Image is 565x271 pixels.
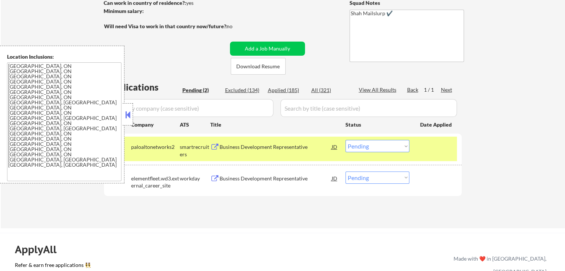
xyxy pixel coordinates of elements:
input: Search by title (case sensitive) [280,99,457,117]
div: Pending (2) [182,86,220,94]
a: Refer & earn free applications 👯‍♀️ [15,262,298,270]
div: Title [210,121,338,128]
button: Download Resume [231,58,286,75]
div: elementfleet.wd3.external_career_site [131,175,180,189]
button: Add a Job Manually [230,42,305,56]
div: paloaltonetworks2 [131,143,180,151]
div: View All Results [359,86,399,94]
div: Business Development Representative [220,175,332,182]
div: Excluded (134) [225,86,262,94]
div: Location Inclusions: [7,53,121,61]
div: Company [131,121,180,128]
div: ApplyAll [15,243,65,256]
div: Business Development Representative [220,143,332,151]
div: JD [331,172,338,185]
div: workday [180,175,210,182]
div: Date Applied [420,121,453,128]
div: JD [331,140,338,153]
strong: Minimum salary: [104,8,144,14]
div: Status [345,118,409,131]
div: Applied (185) [268,86,305,94]
strong: Will need Visa to work in that country now/future?: [104,23,228,29]
div: All (321) [311,86,348,94]
div: smartrecruiters [180,143,210,158]
div: no [227,23,248,30]
div: Applications [106,83,180,92]
input: Search by company (case sensitive) [106,99,273,117]
div: Back [407,86,419,94]
div: ATS [180,121,210,128]
div: 1 / 1 [424,86,441,94]
div: Next [441,86,453,94]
